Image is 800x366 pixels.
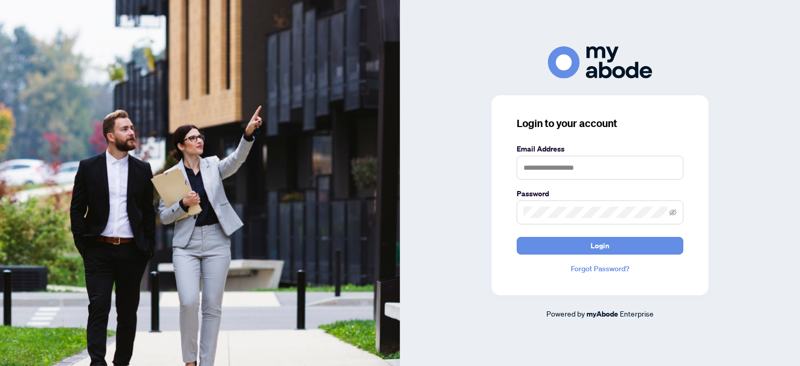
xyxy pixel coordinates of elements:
[517,263,683,274] a: Forgot Password?
[669,209,677,216] span: eye-invisible
[586,308,618,320] a: myAbode
[546,309,585,318] span: Powered by
[517,143,683,155] label: Email Address
[517,237,683,255] button: Login
[517,116,683,131] h3: Login to your account
[548,46,652,78] img: ma-logo
[620,309,654,318] span: Enterprise
[517,188,683,199] label: Password
[591,237,609,254] span: Login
